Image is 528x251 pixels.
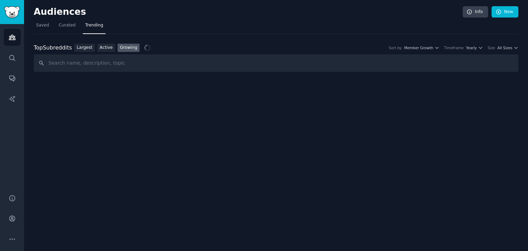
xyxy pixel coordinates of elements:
button: Member Growth [404,45,439,50]
span: Yearly [466,45,477,50]
a: New [492,6,518,18]
div: Sort by [389,45,402,50]
a: Curated [56,20,78,34]
h2: Audiences [34,7,463,18]
a: Growing [118,44,140,52]
button: All Sizes [497,45,518,50]
span: All Sizes [497,45,512,50]
div: Size [488,45,495,50]
button: Yearly [466,45,483,50]
div: Top Subreddits [34,44,72,52]
a: Saved [34,20,52,34]
input: Search name, description, topic [34,54,518,72]
div: Timeframe [444,45,464,50]
a: Active [97,44,115,52]
span: Curated [59,22,76,29]
span: Member Growth [404,45,433,50]
img: GummySearch logo [4,6,20,18]
a: Trending [83,20,106,34]
span: Saved [36,22,49,29]
a: Largest [74,44,95,52]
span: Trending [85,22,103,29]
a: Info [463,6,488,18]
